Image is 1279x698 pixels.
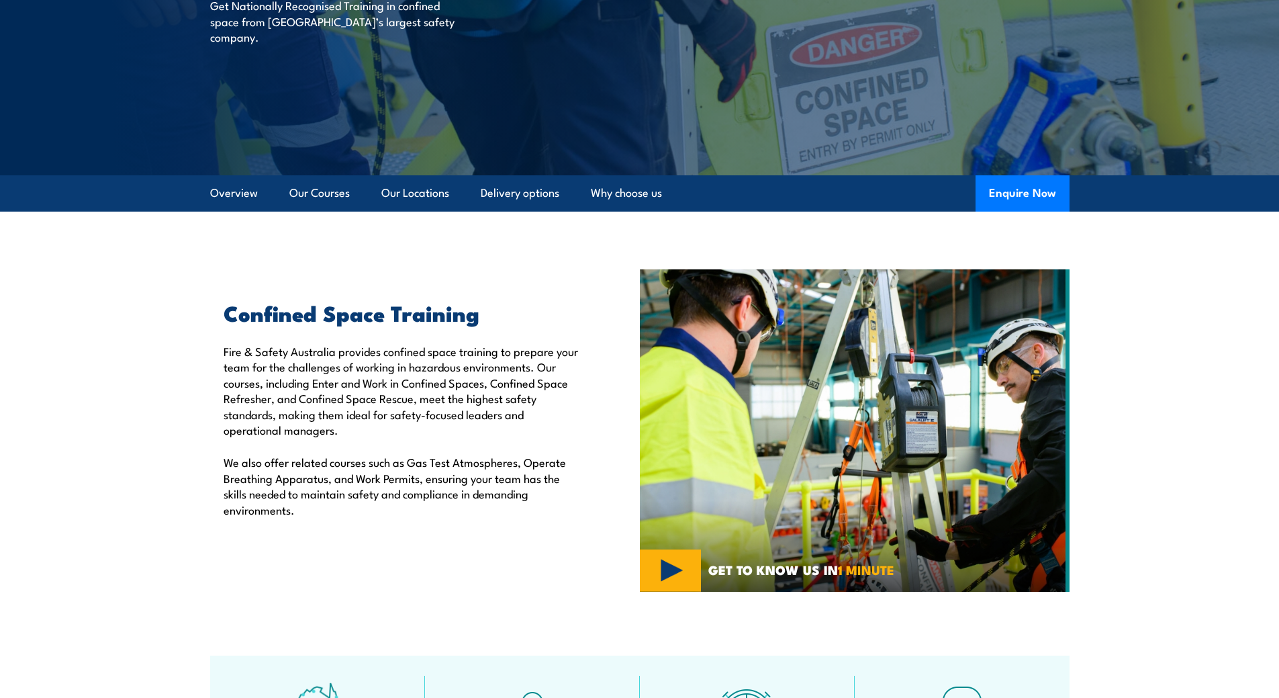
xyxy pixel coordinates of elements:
[838,560,894,579] strong: 1 MINUTE
[224,303,578,322] h2: Confined Space Training
[210,175,258,211] a: Overview
[591,175,662,211] a: Why choose us
[224,454,578,517] p: We also offer related courses such as Gas Test Atmospheres, Operate Breathing Apparatus, and Work...
[481,175,559,211] a: Delivery options
[381,175,449,211] a: Our Locations
[708,564,894,576] span: GET TO KNOW US IN
[289,175,350,211] a: Our Courses
[224,343,578,437] p: Fire & Safety Australia provides confined space training to prepare your team for the challenges ...
[976,175,1070,212] button: Enquire Now
[640,269,1070,592] img: Confined Space Courses Australia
